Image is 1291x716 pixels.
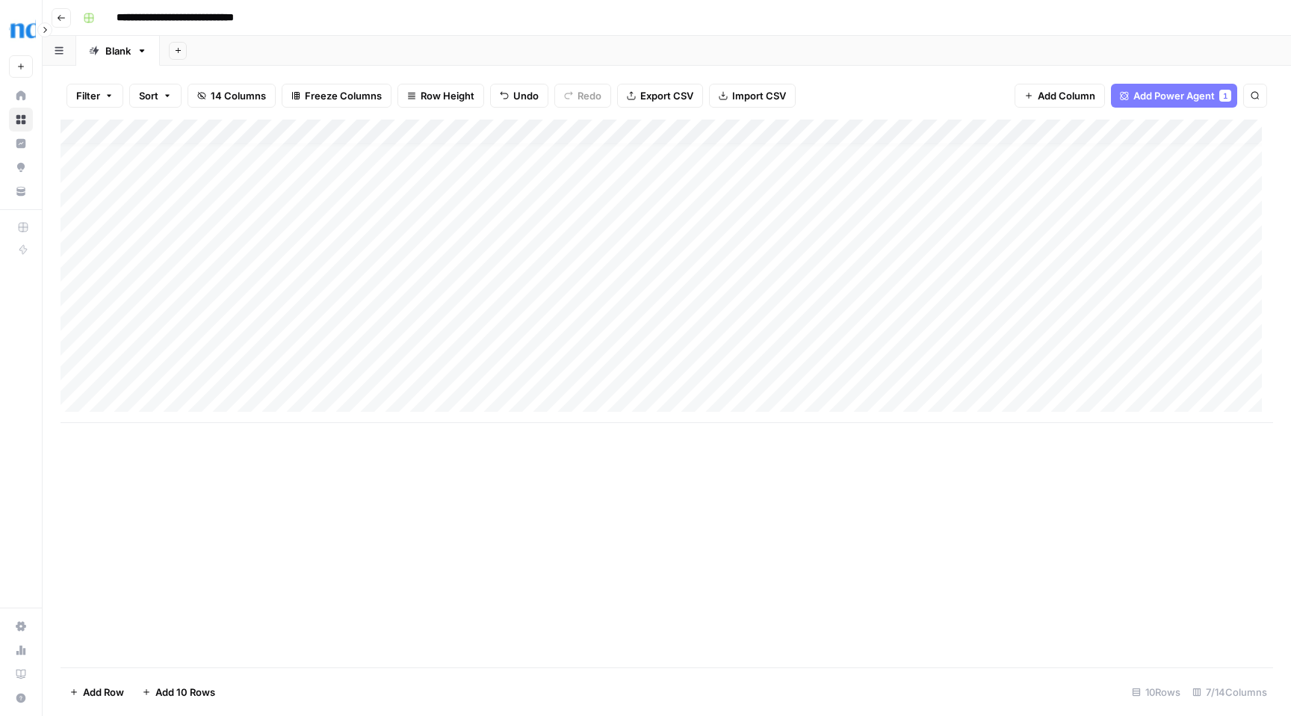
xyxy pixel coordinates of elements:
[76,36,160,66] a: Blank
[1111,84,1237,108] button: Add Power Agent1
[66,84,123,108] button: Filter
[9,179,33,203] a: Your Data
[1186,680,1273,704] div: 7/14 Columns
[9,12,33,49] button: Workspace: Opendoor
[9,17,36,44] img: Opendoor Logo
[1133,88,1215,103] span: Add Power Agent
[578,88,601,103] span: Redo
[513,88,539,103] span: Undo
[305,88,382,103] span: Freeze Columns
[188,84,276,108] button: 14 Columns
[282,84,391,108] button: Freeze Columns
[9,155,33,179] a: Opportunities
[397,84,484,108] button: Row Height
[76,88,100,103] span: Filter
[1219,90,1231,102] div: 1
[9,638,33,662] a: Usage
[554,84,611,108] button: Redo
[1038,88,1095,103] span: Add Column
[709,84,796,108] button: Import CSV
[421,88,474,103] span: Row Height
[9,108,33,132] a: Browse
[617,84,703,108] button: Export CSV
[83,685,124,700] span: Add Row
[155,685,215,700] span: Add 10 Rows
[61,680,133,704] button: Add Row
[732,88,786,103] span: Import CSV
[133,680,224,704] button: Add 10 Rows
[9,132,33,155] a: Insights
[1015,84,1105,108] button: Add Column
[1126,680,1186,704] div: 10 Rows
[640,88,693,103] span: Export CSV
[9,686,33,710] button: Help + Support
[9,662,33,686] a: Learning Hub
[9,614,33,638] a: Settings
[9,84,33,108] a: Home
[139,88,158,103] span: Sort
[490,84,548,108] button: Undo
[129,84,182,108] button: Sort
[211,88,266,103] span: 14 Columns
[105,43,131,58] div: Blank
[1223,90,1227,102] span: 1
